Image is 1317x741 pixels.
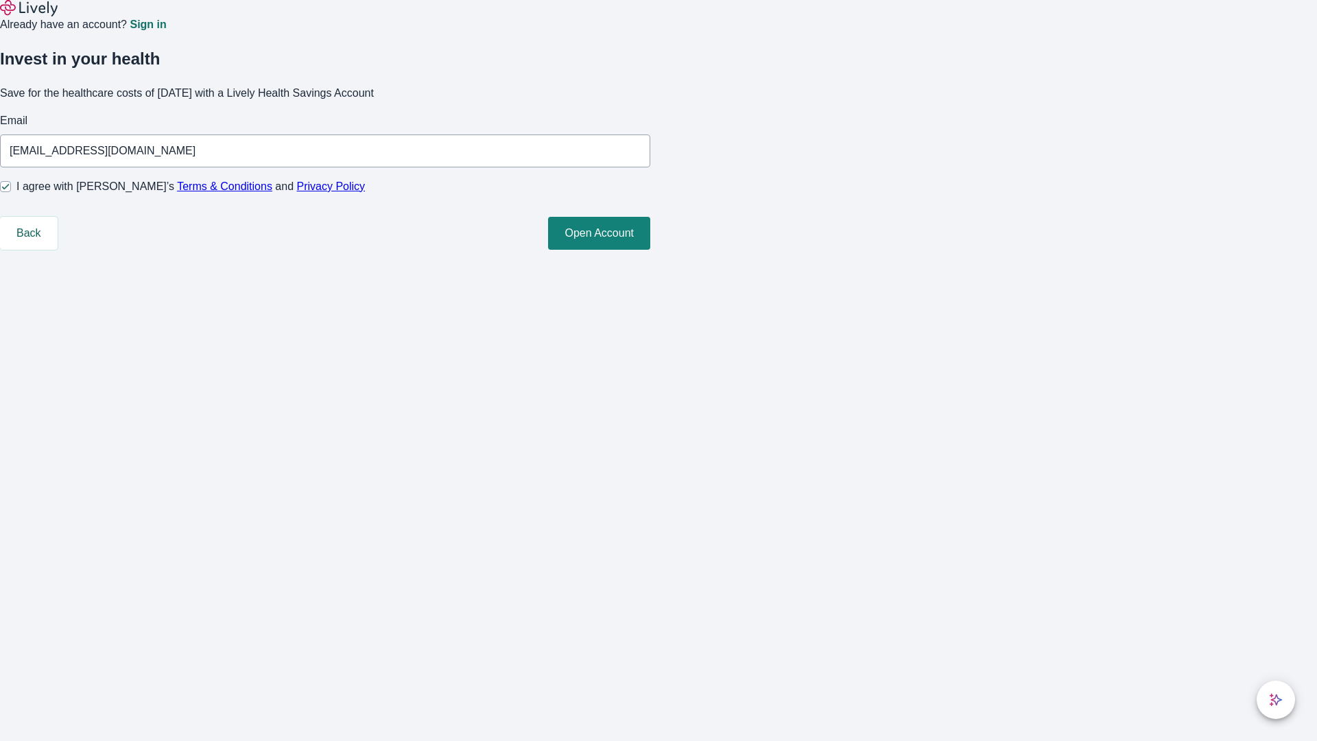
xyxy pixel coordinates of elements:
svg: Lively AI Assistant [1269,693,1283,707]
a: Sign in [130,19,166,30]
a: Privacy Policy [297,180,366,192]
span: I agree with [PERSON_NAME]’s and [16,178,365,195]
button: Open Account [548,217,650,250]
button: chat [1257,681,1295,719]
a: Terms & Conditions [177,180,272,192]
